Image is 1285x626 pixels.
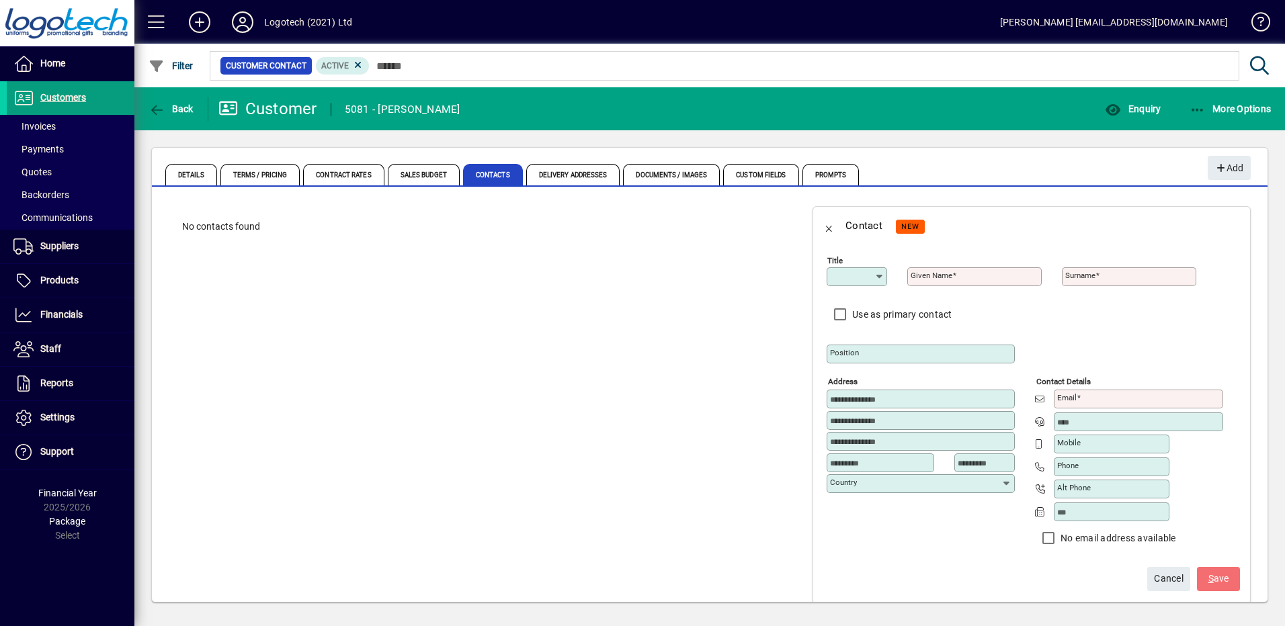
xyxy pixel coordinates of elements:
[623,164,720,185] span: Documents / Images
[13,212,93,223] span: Communications
[7,206,134,229] a: Communications
[1197,567,1240,591] button: Save
[1105,103,1161,114] span: Enquiry
[1065,271,1095,280] mat-label: Surname
[178,10,221,34] button: Add
[220,164,300,185] span: Terms / Pricing
[40,309,83,320] span: Financials
[1186,97,1275,121] button: More Options
[303,164,384,185] span: Contract Rates
[7,367,134,400] a: Reports
[38,488,97,498] span: Financial Year
[830,478,857,487] mat-label: Country
[7,298,134,332] a: Financials
[1057,393,1077,402] mat-label: Email
[221,10,264,34] button: Profile
[40,240,79,251] span: Suppliers
[830,348,859,357] mat-label: Position
[463,164,523,185] span: Contacts
[40,275,79,285] span: Products
[7,264,134,298] a: Products
[49,516,85,527] span: Package
[1208,568,1229,590] span: ave
[1057,461,1079,470] mat-label: Phone
[7,332,134,366] a: Staff
[813,210,845,242] button: Back
[7,435,134,469] a: Support
[1154,568,1184,590] span: Cancel
[40,343,61,354] span: Staff
[1208,156,1251,180] button: Add
[165,164,217,185] span: Details
[1058,531,1176,545] label: No email address available
[723,164,798,185] span: Custom Fields
[802,164,860,185] span: Prompts
[13,144,64,154] span: Payments
[40,58,65,69] span: Home
[7,161,134,183] a: Quotes
[1102,97,1164,121] button: Enquiry
[226,59,306,73] span: Customer Contact
[388,164,460,185] span: Sales Budget
[7,183,134,206] a: Backorders
[1057,483,1091,492] mat-label: Alt Phone
[7,401,134,435] a: Settings
[321,61,349,71] span: Active
[7,115,134,138] a: Invoices
[149,60,194,71] span: Filter
[134,97,208,121] app-page-header-button: Back
[827,256,843,265] mat-label: Title
[169,206,789,247] div: No contacts found
[7,230,134,263] a: Suppliers
[40,446,74,457] span: Support
[264,11,352,33] div: Logotech (2021) Ltd
[13,167,52,177] span: Quotes
[1208,573,1214,584] span: S
[1241,3,1268,46] a: Knowledge Base
[849,308,952,321] label: Use as primary contact
[40,92,86,103] span: Customers
[316,57,370,75] mat-chip: Activation Status: Active
[1190,103,1272,114] span: More Options
[901,222,919,231] span: NEW
[7,47,134,81] a: Home
[7,138,134,161] a: Payments
[1147,567,1190,591] button: Cancel
[1000,11,1228,33] div: [PERSON_NAME] [EMAIL_ADDRESS][DOMAIN_NAME]
[526,164,620,185] span: Delivery Addresses
[40,412,75,422] span: Settings
[1214,157,1243,179] span: Add
[40,377,73,388] span: Reports
[13,121,56,132] span: Invoices
[145,97,197,121] button: Back
[218,98,317,120] div: Customer
[1057,438,1081,447] mat-label: Mobile
[13,189,69,200] span: Backorders
[845,215,882,236] div: Contact
[145,54,197,78] button: Filter
[149,103,194,114] span: Back
[345,99,460,120] div: 5081 - [PERSON_NAME]
[911,271,952,280] mat-label: Given name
